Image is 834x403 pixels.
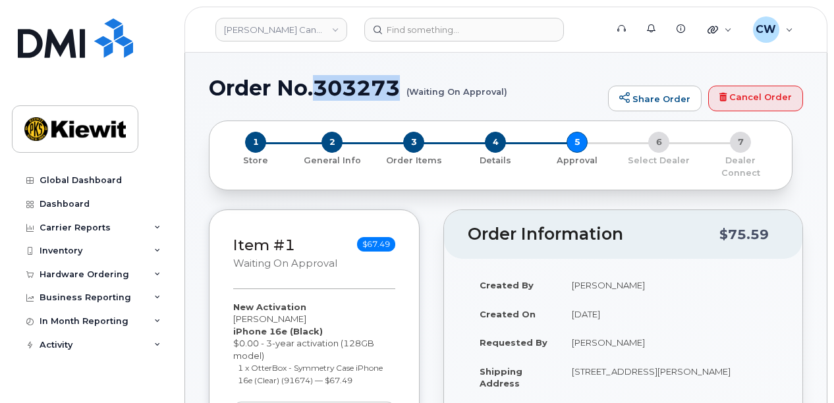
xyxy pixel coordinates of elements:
a: 2 General Info [291,153,373,167]
td: [PERSON_NAME] [560,328,779,357]
p: Store [225,155,286,167]
a: Item #1 [233,236,295,254]
strong: iPhone 16e (Black) [233,326,323,336]
span: 3 [403,132,424,153]
p: Order Items [378,155,449,167]
span: 1 [245,132,266,153]
td: [STREET_ADDRESS][PERSON_NAME] [560,357,779,398]
span: 4 [485,132,506,153]
p: General Info [296,155,368,167]
strong: Shipping Address [480,366,522,389]
a: Share Order [608,86,702,112]
span: $67.49 [357,237,395,252]
p: Details [460,155,531,167]
strong: Created By [480,280,534,290]
small: (Waiting On Approval) [406,76,507,97]
a: 1 Store [220,153,291,167]
span: 2 [321,132,343,153]
small: 1 x OtterBox - Symmetry Case iPhone 16e (Clear) (91674) — $67.49 [238,363,383,385]
h1: Order No.303273 [209,76,601,99]
strong: Created On [480,309,536,319]
small: Waiting On Approval [233,257,337,269]
h2: Order Information [468,225,719,244]
td: [DATE] [560,300,779,329]
strong: Requested By [480,337,547,348]
a: Cancel Order [708,86,803,112]
iframe: Messenger Launcher [777,346,824,393]
a: 4 Details [455,153,536,167]
strong: New Activation [233,302,306,312]
a: 3 Order Items [373,153,455,167]
div: $75.59 [719,222,769,247]
td: [PERSON_NAME] [560,271,779,300]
